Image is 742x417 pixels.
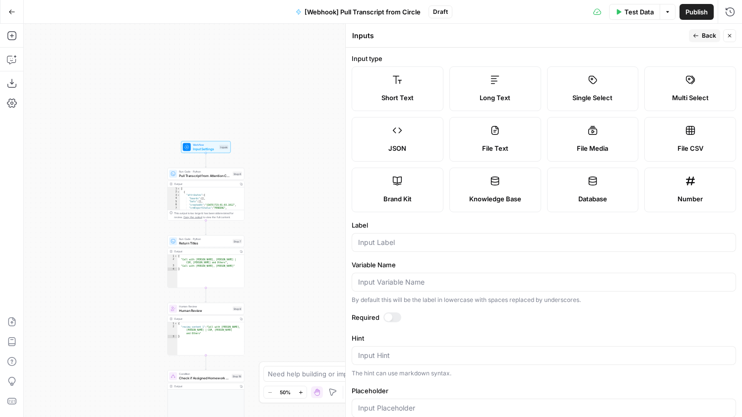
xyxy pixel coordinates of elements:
[672,93,709,103] span: Multi Select
[578,194,607,204] span: Database
[168,187,180,191] div: 1
[168,255,178,258] div: 1
[205,221,207,235] g: Edge from step_6 to step_7
[624,7,654,17] span: Test Data
[184,216,202,219] span: Copy the output
[689,29,720,42] button: Back
[175,255,178,258] span: Toggle code folding, rows 1 through 4
[680,4,714,20] button: Publish
[177,190,180,194] span: Toggle code folding, rows 2 through 247
[305,7,421,17] span: [Webhook] Pull Transcript from Circle
[352,220,736,230] label: Label
[174,182,237,186] div: Output
[168,303,245,356] div: Human ReviewHuman ReviewStep 8Output{ "review_content_1":"Call with [PERSON_NAME], [PERSON_NAME] ...
[352,369,736,378] div: The hint can use markdown syntax.
[205,153,207,168] g: Edge from start to step_6
[383,194,412,204] span: Brand Kit
[358,238,730,247] input: Input Label
[233,239,242,243] div: Step 7
[168,190,180,194] div: 2
[174,211,242,219] div: This output is too large & has been abbreviated for review. to view the full content.
[352,333,736,343] label: Hint
[179,240,231,245] span: Return Titles
[193,146,218,151] span: Input Settings
[233,172,242,176] div: Step 6
[469,194,521,204] span: Knowledge Base
[572,93,613,103] span: Single Select
[609,4,660,20] button: Test Data
[358,277,730,287] input: Input Variable Name
[433,7,448,16] span: Draft
[168,200,180,204] div: 5
[179,375,230,380] span: Check if Assigned Homework Provided
[352,54,736,63] label: Input type
[174,317,237,321] div: Output
[179,173,231,178] span: Pull Transcript from Attention Conversation ID
[290,4,427,20] button: [Webhook] Pull Transcript from Circle
[480,93,510,103] span: Long Text
[352,386,736,396] label: Placeholder
[179,304,231,308] span: Human Review
[179,170,231,174] span: Run Code · Python
[280,388,291,396] span: 50%
[381,93,414,103] span: Short Text
[205,288,207,302] g: Edge from step_7 to step_8
[174,384,237,388] div: Output
[177,194,180,197] span: Toggle code folding, rows 3 through 246
[352,296,736,304] div: By default this will be the label in lowercase with spaces replaced by underscores.
[168,197,180,200] div: 4
[678,143,703,153] span: File CSV
[168,325,178,335] div: 2
[233,306,242,311] div: Step 8
[168,258,178,264] div: 2
[193,143,218,147] span: Workflow
[168,264,178,268] div: 3
[177,187,180,191] span: Toggle code folding, rows 1 through 248
[678,194,703,204] span: Number
[352,312,736,322] label: Required
[168,236,245,288] div: Run Code · PythonReturn TitlesStep 7Output[ "Call with [PERSON_NAME], [PERSON_NAME] | CSM, [PERSO...
[168,194,180,197] div: 3
[577,143,608,153] span: File Media
[168,207,180,210] div: 7
[168,268,178,271] div: 4
[175,322,178,326] span: Toggle code folding, rows 1 through 3
[205,356,207,370] g: Edge from step_8 to step_18
[685,7,708,17] span: Publish
[168,322,178,326] div: 1
[352,260,736,270] label: Variable Name
[702,31,716,40] span: Back
[352,31,374,41] textarea: Inputs
[168,203,180,207] div: 6
[168,141,245,153] div: WorkflowInput SettingsInputs
[179,372,230,376] span: Condition
[358,403,730,413] input: Input Placeholder
[168,335,178,339] div: 3
[232,374,242,378] div: Step 18
[179,308,231,313] span: Human Review
[219,145,229,149] div: Inputs
[168,168,245,221] div: Run Code · PythonPull Transcript from Attention Conversation IDStep 6Output[ { "attributes":{ "bo...
[179,237,231,241] span: Run Code · Python
[388,143,406,153] span: JSON
[174,249,237,253] div: Output
[482,143,508,153] span: File Text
